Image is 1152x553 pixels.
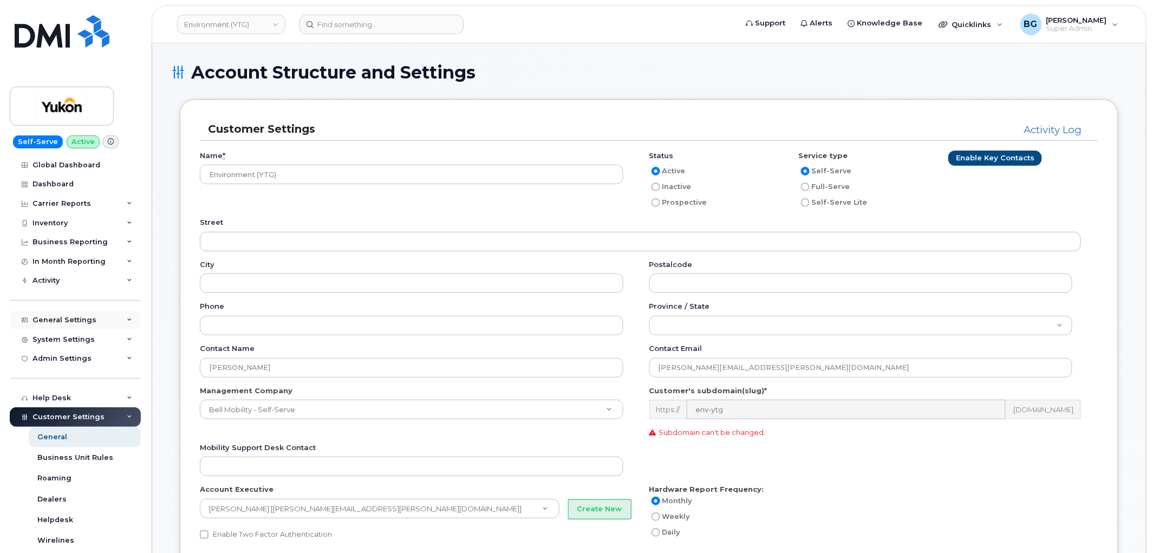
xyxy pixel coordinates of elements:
[200,484,274,495] label: Account Executive
[649,526,680,539] label: Daily
[649,301,710,311] label: Province / State
[649,196,707,209] label: Prospective
[200,151,225,161] label: Name
[801,198,810,207] input: Self-Serve Lite
[1006,400,1081,419] div: .[DOMAIN_NAME]
[649,165,686,178] label: Active
[652,528,660,537] input: Daily
[799,151,848,161] label: Service type
[200,499,559,518] a: [PERSON_NAME] [[PERSON_NAME][EMAIL_ADDRESS][PERSON_NAME][DOMAIN_NAME]]
[203,405,295,414] span: Bell Mobility - Self-Serve
[649,400,687,419] div: https://
[799,180,850,193] label: Full-Serve
[652,167,660,175] input: Active
[200,400,623,419] a: Bell Mobility - Self-Serve
[652,183,660,191] input: Inactive
[200,443,316,453] label: Mobility Support Desk Contact
[799,196,868,209] label: Self-Serve Lite
[200,217,223,227] label: Street
[200,530,209,539] input: Enable Two Factor Authentication
[649,485,764,493] strong: Hardware Report Frequency:
[649,180,692,193] label: Inactive
[200,386,292,396] label: Management Company
[200,259,214,270] label: City
[649,343,702,354] label: Contact email
[801,167,810,175] input: Self-Serve
[649,510,690,523] label: Weekly
[799,165,852,178] label: Self-Serve
[200,301,224,311] label: Phone
[652,497,660,505] input: Monthly
[649,495,692,508] label: Monthly
[208,122,711,136] h3: Customer Settings
[200,528,332,541] label: Enable Two Factor Authentication
[172,63,1127,82] h1: Account Structure and Settings
[649,386,767,396] label: Customer's subdomain(slug)*
[649,151,674,161] label: Status
[649,427,1090,438] p: Subdomain can't be changed.
[1024,123,1082,136] a: Activity Log
[652,198,660,207] input: Prospective
[209,504,522,513] span: [PERSON_NAME] [[PERSON_NAME][EMAIL_ADDRESS][PERSON_NAME][DOMAIN_NAME]]
[801,183,810,191] input: Full-Serve
[948,151,1042,166] a: Enable Key Contacts
[223,151,225,160] abbr: required
[649,259,693,270] label: Postalcode
[652,512,660,521] input: Weekly
[568,499,632,519] button: Create New
[200,343,255,354] label: Contact name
